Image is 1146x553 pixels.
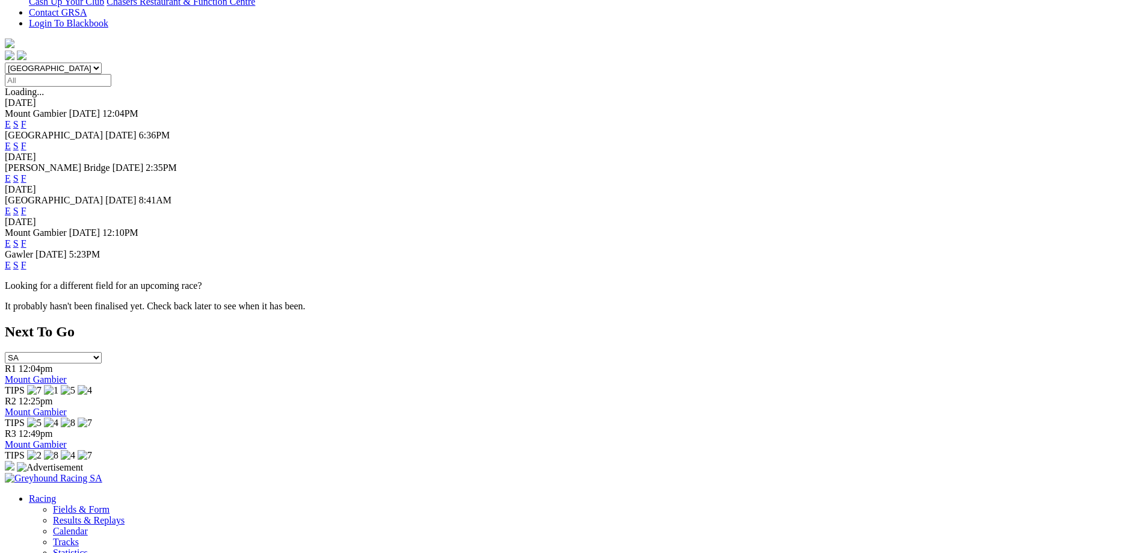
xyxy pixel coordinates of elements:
[112,162,144,173] span: [DATE]
[78,385,92,396] img: 4
[5,385,25,395] span: TIPS
[61,450,75,461] img: 4
[69,227,100,238] span: [DATE]
[5,396,16,406] span: R2
[69,108,100,119] span: [DATE]
[27,385,42,396] img: 7
[13,173,19,184] a: S
[5,324,1141,340] h2: Next To Go
[29,493,56,504] a: Racing
[44,450,58,461] img: 8
[5,473,102,484] img: Greyhound Racing SA
[21,260,26,270] a: F
[21,141,26,151] a: F
[19,428,53,439] span: 12:49pm
[53,504,109,514] a: Fields & Form
[139,130,170,140] span: 6:36PM
[5,450,25,460] span: TIPS
[105,195,137,205] span: [DATE]
[29,7,87,17] a: Contact GRSA
[5,39,14,48] img: logo-grsa-white.png
[102,227,138,238] span: 12:10PM
[5,280,1141,291] p: Looking for a different field for an upcoming race?
[5,461,14,471] img: 15187_Greyhounds_GreysPlayCentral_Resize_SA_WebsiteBanner_300x115_2025.jpg
[13,238,19,249] a: S
[5,439,67,450] a: Mount Gambier
[21,119,26,129] a: F
[13,119,19,129] a: S
[44,385,58,396] img: 1
[21,173,26,184] a: F
[27,450,42,461] img: 2
[5,374,67,385] a: Mount Gambier
[5,119,11,129] a: E
[5,152,1141,162] div: [DATE]
[13,141,19,151] a: S
[5,108,67,119] span: Mount Gambier
[5,217,1141,227] div: [DATE]
[61,385,75,396] img: 5
[29,18,108,28] a: Login To Blackbook
[17,51,26,60] img: twitter.svg
[5,141,11,151] a: E
[146,162,177,173] span: 2:35PM
[35,249,67,259] span: [DATE]
[5,407,67,417] a: Mount Gambier
[53,526,88,536] a: Calendar
[5,130,103,140] span: [GEOGRAPHIC_DATA]
[5,249,33,259] span: Gawler
[105,130,137,140] span: [DATE]
[5,227,67,238] span: Mount Gambier
[44,418,58,428] img: 4
[21,238,26,249] a: F
[69,249,100,259] span: 5:23PM
[5,97,1141,108] div: [DATE]
[5,87,44,97] span: Loading...
[13,260,19,270] a: S
[5,238,11,249] a: E
[5,195,103,205] span: [GEOGRAPHIC_DATA]
[21,206,26,216] a: F
[5,51,14,60] img: facebook.svg
[5,173,11,184] a: E
[78,418,92,428] img: 7
[5,260,11,270] a: E
[102,108,138,119] span: 12:04PM
[19,363,53,374] span: 12:04pm
[19,396,53,406] span: 12:25pm
[61,418,75,428] img: 8
[17,462,83,473] img: Advertisement
[13,206,19,216] a: S
[78,450,92,461] img: 7
[5,301,306,311] partial: It probably hasn't been finalised yet. Check back later to see when it has been.
[139,195,171,205] span: 8:41AM
[5,162,110,173] span: [PERSON_NAME] Bridge
[27,418,42,428] img: 5
[53,515,125,525] a: Results & Replays
[5,363,16,374] span: R1
[5,418,25,428] span: TIPS
[5,428,16,439] span: R3
[53,537,79,547] a: Tracks
[5,206,11,216] a: E
[5,74,111,87] input: Select date
[5,184,1141,195] div: [DATE]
